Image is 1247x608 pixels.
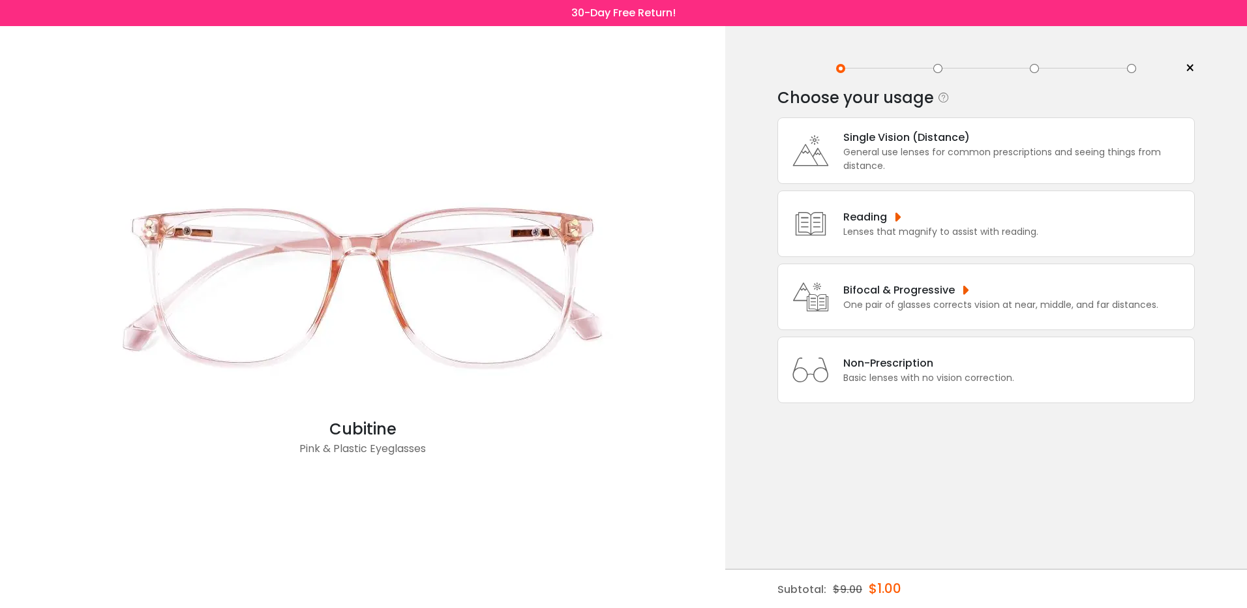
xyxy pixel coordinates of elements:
div: Single Vision (Distance) [843,129,1188,145]
div: Bifocal & Progressive [843,282,1158,298]
div: General use lenses for common prescriptions and seeing things from distance. [843,145,1188,173]
div: $1.00 [869,570,901,607]
div: Pink & Plastic Eyeglasses [102,441,623,467]
img: Pink Cubitine - Plastic Eyeglasses [102,157,623,418]
a: × [1175,59,1195,78]
div: Cubitine [102,418,623,441]
div: One pair of glasses corrects vision at near, middle, and far distances. [843,298,1158,312]
div: Choose your usage [777,85,934,111]
div: Reading [843,209,1038,225]
div: Non-Prescription [843,355,1014,371]
span: × [1185,59,1195,78]
div: Lenses that magnify to assist with reading. [843,225,1038,239]
div: Basic lenses with no vision correction. [843,371,1014,385]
